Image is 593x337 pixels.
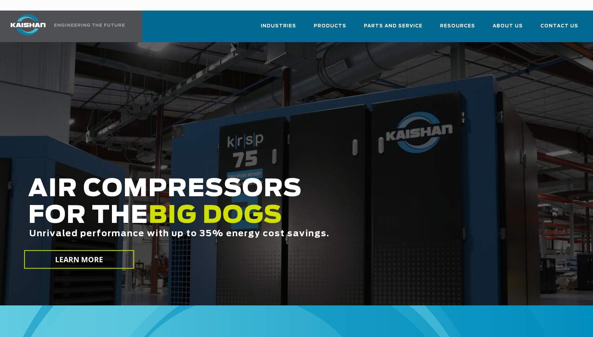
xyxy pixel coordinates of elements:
a: About Us [493,17,523,41]
span: Parts and Service [364,22,422,30]
span: Unrivaled performance with up to 35% energy cost savings. [29,230,329,238]
a: Parts and Service [364,17,422,41]
span: Contact Us [540,22,578,30]
a: Kaishan USA [2,11,126,42]
h2: AIR COMPRESSORS FOR THE [28,176,474,260]
a: LEARN MORE [24,250,134,269]
img: kaishan logo [2,14,54,35]
span: BIG DOGS [148,204,282,228]
a: Resources [440,17,475,41]
span: About Us [493,22,523,30]
span: LEARN MORE [55,255,103,265]
span: Industries [261,22,296,30]
a: Industries [261,17,296,41]
span: Resources [440,22,475,30]
a: Contact Us [540,17,578,41]
img: Engineering the future [54,24,125,27]
a: Products [314,17,346,41]
span: Products [314,22,346,30]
